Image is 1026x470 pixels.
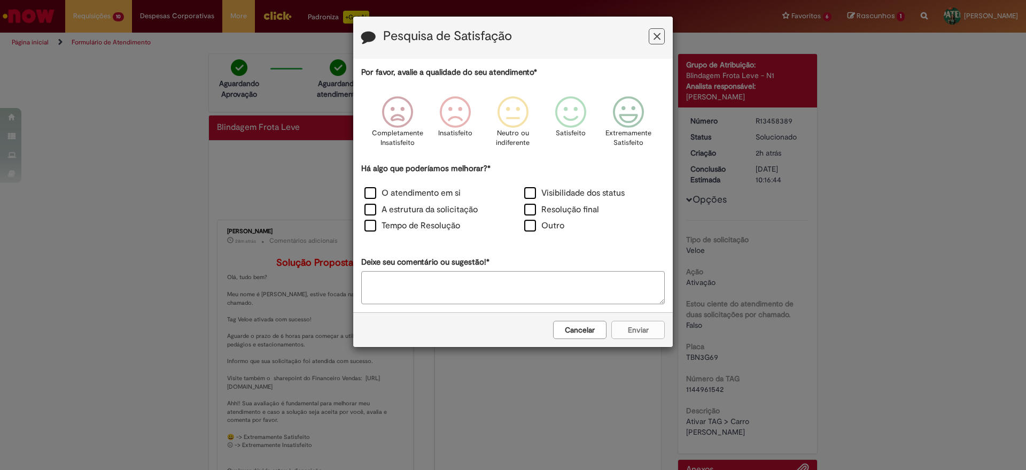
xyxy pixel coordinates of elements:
div: Há algo que poderíamos melhorar?* [361,163,665,235]
label: Visibilidade dos status [524,187,625,199]
p: Completamente Insatisfeito [372,128,423,148]
button: Cancelar [553,321,607,339]
label: Por favor, avalie a qualidade do seu atendimento* [361,67,537,78]
label: Pesquisa de Satisfação [383,29,512,43]
p: Neutro ou indiferente [494,128,532,148]
div: Completamente Insatisfeito [370,88,424,161]
p: Satisfeito [556,128,586,138]
div: Neutro ou indiferente [486,88,540,161]
div: Insatisfeito [428,88,483,161]
label: Deixe seu comentário ou sugestão!* [361,257,489,268]
label: Tempo de Resolução [364,220,460,232]
label: O atendimento em si [364,187,461,199]
div: Extremamente Satisfeito [601,88,656,161]
label: A estrutura da solicitação [364,204,478,216]
p: Extremamente Satisfeito [605,128,651,148]
div: Satisfeito [543,88,598,161]
label: Outro [524,220,564,232]
label: Resolução final [524,204,599,216]
p: Insatisfeito [438,128,472,138]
